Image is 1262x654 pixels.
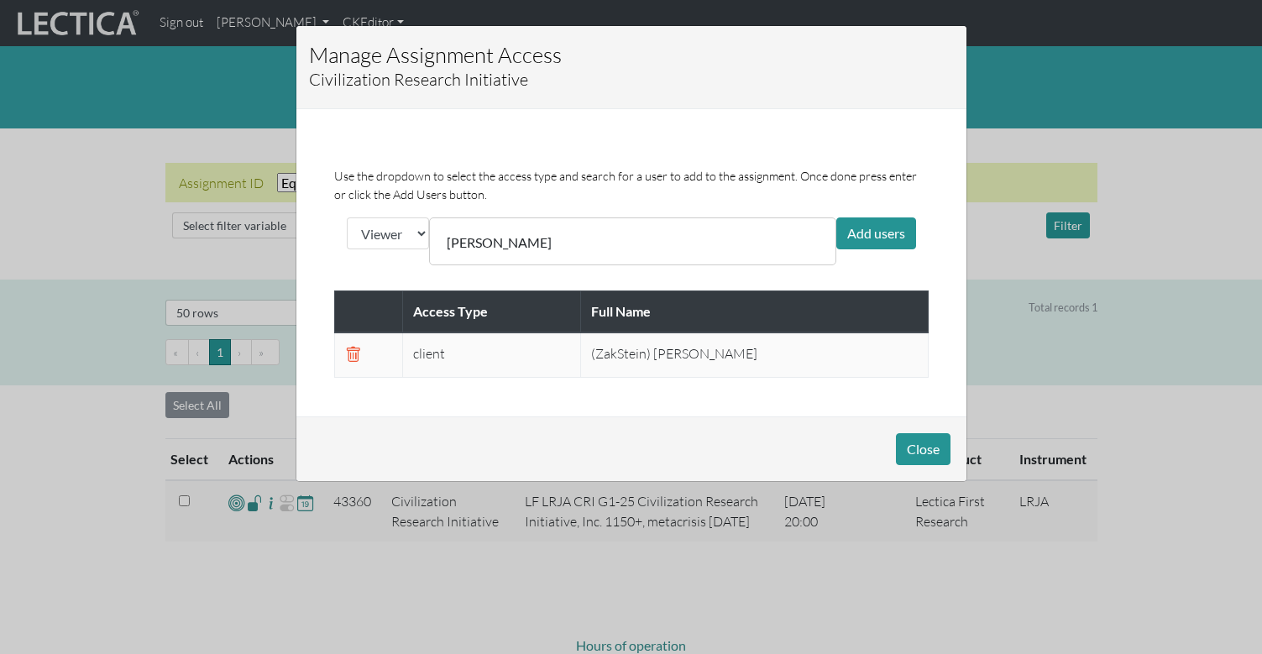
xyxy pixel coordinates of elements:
[309,71,562,89] h5: Civilization Research Initiative
[403,332,581,378] td: client
[309,39,562,71] h4: Manage Assignment Access
[896,433,950,465] button: Close
[447,234,552,251] div: [PERSON_NAME]
[580,332,928,378] td: (ZakStein) [PERSON_NAME]
[334,167,929,203] p: Use the dropdown to select the access type and search for a user to add to the assignment. Once d...
[836,217,916,249] div: Add users
[580,290,928,332] th: Full Name
[403,290,581,332] th: Access Type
